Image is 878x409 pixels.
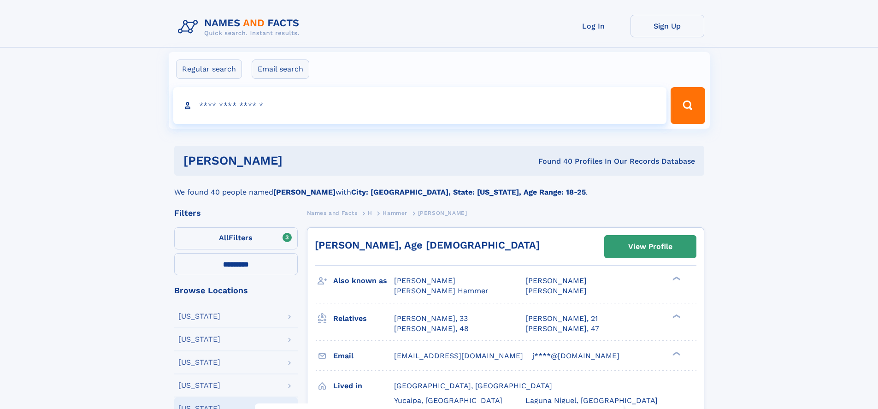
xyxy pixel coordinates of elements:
button: Search Button [671,87,705,124]
span: [PERSON_NAME] [525,276,587,285]
div: [US_STATE] [178,359,220,366]
div: Found 40 Profiles In Our Records Database [410,156,695,166]
h1: [PERSON_NAME] [183,155,411,166]
label: Email search [252,59,309,79]
span: [PERSON_NAME] [418,210,467,216]
a: [PERSON_NAME], 21 [525,314,598,324]
h3: Also known as [333,273,394,289]
b: [PERSON_NAME] [273,188,336,196]
b: City: [GEOGRAPHIC_DATA], State: [US_STATE], Age Range: 18-25 [351,188,586,196]
h3: Relatives [333,311,394,326]
a: [PERSON_NAME], 48 [394,324,469,334]
span: [EMAIL_ADDRESS][DOMAIN_NAME] [394,351,523,360]
span: [PERSON_NAME] Hammer [394,286,489,295]
span: All [219,233,229,242]
div: We found 40 people named with . [174,176,704,198]
h3: Email [333,348,394,364]
div: Filters [174,209,298,217]
a: View Profile [605,236,696,258]
a: [PERSON_NAME], Age [DEMOGRAPHIC_DATA] [315,239,540,251]
div: Browse Locations [174,286,298,295]
label: Filters [174,227,298,249]
div: [US_STATE] [178,382,220,389]
div: ❯ [670,350,681,356]
span: Yucaipa, [GEOGRAPHIC_DATA] [394,396,502,405]
div: ❯ [670,276,681,282]
a: Names and Facts [307,207,358,219]
a: H [368,207,372,219]
div: View Profile [628,236,672,257]
a: Hammer [383,207,407,219]
div: [US_STATE] [178,313,220,320]
span: H [368,210,372,216]
span: [PERSON_NAME] [394,276,455,285]
span: Hammer [383,210,407,216]
label: Regular search [176,59,242,79]
span: Laguna Niguel, [GEOGRAPHIC_DATA] [525,396,658,405]
h3: Lived in [333,378,394,394]
img: Logo Names and Facts [174,15,307,40]
a: Log In [557,15,631,37]
div: ❯ [670,313,681,319]
div: [US_STATE] [178,336,220,343]
span: [GEOGRAPHIC_DATA], [GEOGRAPHIC_DATA] [394,381,552,390]
span: [PERSON_NAME] [525,286,587,295]
a: [PERSON_NAME], 33 [394,314,468,324]
input: search input [173,87,667,124]
a: [PERSON_NAME], 47 [525,324,599,334]
a: Sign Up [631,15,704,37]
